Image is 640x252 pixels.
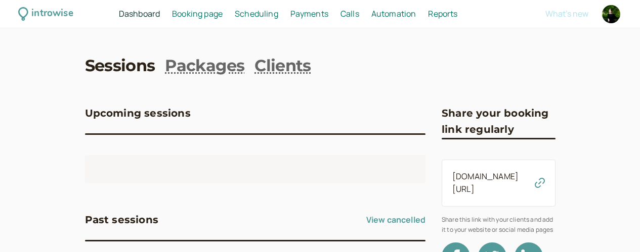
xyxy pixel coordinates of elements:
[119,8,160,19] span: Dashboard
[18,6,73,22] a: introwise
[31,6,73,22] div: introwise
[340,8,359,19] span: Calls
[235,8,278,19] span: Scheduling
[442,215,556,234] span: Share this link with your clients and add it to your website or social media pages
[172,8,223,19] span: Booking page
[85,212,159,228] h3: Past sessions
[85,55,155,77] a: Sessions
[428,8,457,19] span: Reports
[545,8,588,19] span: What's new
[371,8,416,21] a: Automation
[119,8,160,21] a: Dashboard
[366,212,425,228] a: View cancelled
[165,55,244,77] a: Packages
[442,105,556,138] h3: Share your booking link regularly
[340,8,359,21] a: Calls
[235,8,278,21] a: Scheduling
[254,55,311,77] a: Clients
[601,4,622,25] a: Account
[290,8,328,19] span: Payments
[172,8,223,21] a: Booking page
[85,105,191,121] h3: Upcoming sessions
[290,8,328,21] a: Payments
[428,8,457,21] a: Reports
[452,171,519,195] a: [DOMAIN_NAME][URL]
[589,204,640,252] iframe: Chat Widget
[371,8,416,19] span: Automation
[545,9,588,18] button: What's new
